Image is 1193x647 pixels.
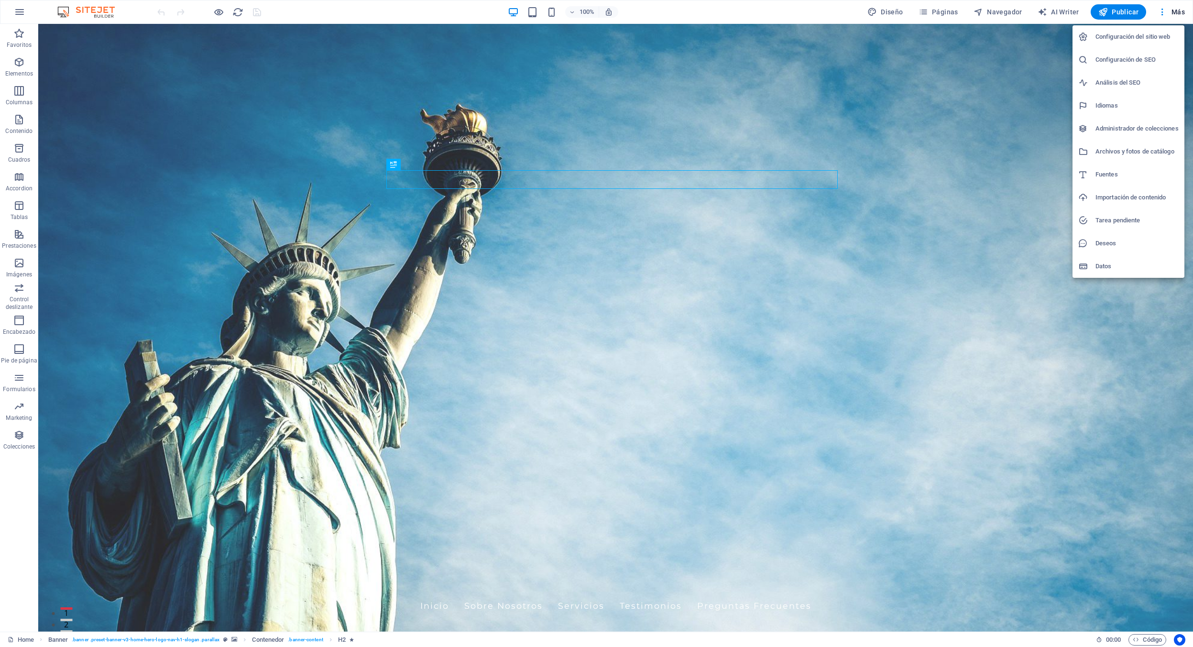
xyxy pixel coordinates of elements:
[1095,146,1179,157] h6: Archivos y fotos de catálogo
[1095,261,1179,272] h6: Datos
[22,595,34,597] button: 2
[22,606,34,609] button: 3
[1095,192,1179,203] h6: Importación de contenido
[1095,31,1179,43] h6: Configuración del sitio web
[1095,100,1179,111] h6: Idiomas
[1095,169,1179,180] h6: Fuentes
[1095,238,1179,249] h6: Deseos
[22,583,34,586] button: 1
[1095,123,1179,134] h6: Administrador de colecciones
[1095,215,1179,226] h6: Tarea pendiente
[1095,77,1179,88] h6: Análisis del SEO
[1095,54,1179,66] h6: Configuración de SEO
